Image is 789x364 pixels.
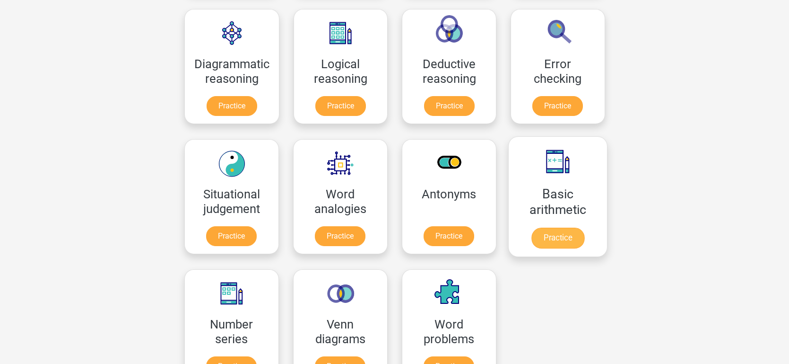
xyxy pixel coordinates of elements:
a: Practice [531,228,584,249]
a: Practice [207,96,257,116]
a: Practice [315,96,366,116]
a: Practice [315,226,365,246]
a: Practice [424,226,474,246]
a: Practice [206,226,257,246]
a: Practice [424,96,475,116]
a: Practice [532,96,583,116]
